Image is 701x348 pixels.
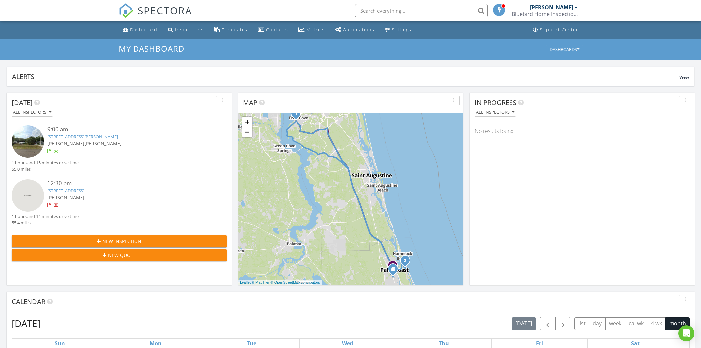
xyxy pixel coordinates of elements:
a: Leaflet [240,280,251,284]
a: Support Center [530,24,581,36]
input: Search everything... [355,4,488,17]
span: View [679,74,689,80]
a: Metrics [296,24,327,36]
a: Settings [382,24,414,36]
div: Automations [343,27,374,33]
a: Monday [148,339,163,348]
button: Previous month [540,317,556,330]
button: Dashboards [547,45,582,54]
a: © OpenStreetMap contributors [271,280,320,284]
div: No results found [470,122,695,140]
a: Friday [535,339,544,348]
span: My Dashboard [119,43,184,54]
div: Dashboards [550,47,579,52]
div: 1 hours and 14 minutes drive time [12,213,79,220]
a: [STREET_ADDRESS][PERSON_NAME] [47,134,118,140]
div: Alerts [12,72,679,81]
a: Inspections [165,24,206,36]
a: Wednesday [341,339,354,348]
span: New Inspection [102,238,141,245]
div: [PERSON_NAME] [530,4,573,11]
a: 12:30 pm [STREET_ADDRESS] [PERSON_NAME] 1 hours and 14 minutes drive time 55.4 miles [12,179,227,226]
span: [PERSON_NAME] [84,140,122,146]
div: 55.0 miles [12,166,79,172]
button: month [665,317,690,330]
button: cal wk [625,317,648,330]
div: All Inspectors [13,110,51,115]
button: week [605,317,625,330]
div: All Inspectors [476,110,514,115]
div: Templates [222,27,247,33]
div: 11 Capri Ct, Palm Coast, FL 32137 [405,260,409,264]
img: The Best Home Inspection Software - Spectora [119,3,133,18]
div: Bluebird Home Inspections, LLC [512,11,578,17]
button: [DATE] [512,317,536,330]
button: New Quote [12,249,227,261]
button: All Inspectors [475,108,516,117]
button: list [574,317,589,330]
h2: [DATE] [12,317,40,330]
a: Automations (Basic) [333,24,377,36]
span: New Quote [108,252,136,259]
a: Dashboard [120,24,160,36]
div: 1 hours and 15 minutes drive time [12,160,79,166]
a: © MapTiler [252,280,270,284]
div: 35 Waters Drive, Palm Coast FL 32164 [393,269,397,273]
button: New Inspection [12,235,227,247]
a: Zoom in [242,117,252,127]
span: [DATE] [12,98,33,107]
img: streetview [12,125,44,158]
div: Open Intercom Messenger [678,325,694,341]
img: streetview [12,179,44,212]
button: All Inspectors [12,108,53,117]
a: Contacts [255,24,291,36]
a: Thursday [437,339,450,348]
a: SPECTORA [119,9,192,23]
div: 12:30 pm [47,179,209,188]
span: Calendar [12,297,45,306]
div: Dashboard [130,27,157,33]
div: Settings [392,27,411,33]
span: [PERSON_NAME] [47,140,84,146]
span: Map [243,98,257,107]
a: Templates [212,24,250,36]
div: | [238,280,322,285]
a: Sunday [53,339,66,348]
a: [STREET_ADDRESS] [47,188,84,194]
span: SPECTORA [138,3,192,17]
div: 9:00 am [47,125,209,134]
button: day [589,317,606,330]
i: 2 [404,259,406,263]
a: 9:00 am [STREET_ADDRESS][PERSON_NAME] [PERSON_NAME][PERSON_NAME] 1 hours and 15 minutes drive tim... [12,125,227,172]
div: 55.4 miles [12,220,79,226]
div: 1500 St RT 13 N, St Johns, FL 32259 [296,113,300,117]
a: Saturday [630,339,641,348]
div: Inspections [175,27,204,33]
button: 4 wk [647,317,666,330]
span: In Progress [475,98,516,107]
i: 1 [295,111,297,116]
div: Contacts [266,27,288,33]
span: [PERSON_NAME] [47,194,84,201]
div: Support Center [540,27,578,33]
button: Next month [555,317,571,330]
a: Tuesday [245,339,258,348]
a: Zoom out [242,127,252,137]
div: Metrics [306,27,325,33]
